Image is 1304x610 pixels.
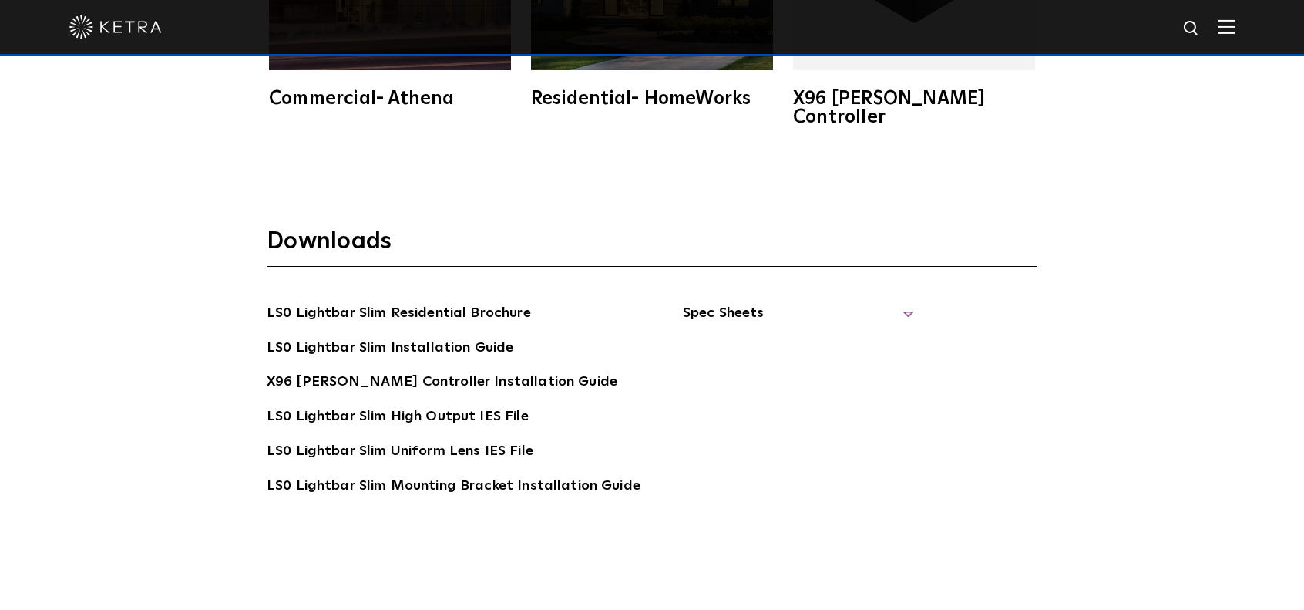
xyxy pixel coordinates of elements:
[267,337,513,362] a: LS0 Lightbar Slim Installation Guide
[1182,19,1201,39] img: search icon
[1218,19,1235,34] img: Hamburger%20Nav.svg
[69,15,162,39] img: ketra-logo-2019-white
[269,89,511,108] div: Commercial- Athena
[683,302,914,336] span: Spec Sheets
[267,406,529,430] a: LS0 Lightbar Slim High Output IES File
[267,371,617,396] a: X96 [PERSON_NAME] Controller Installation Guide
[267,475,640,500] a: LS0 Lightbar Slim Mounting Bracket Installation Guide
[267,302,531,327] a: LS0 Lightbar Slim Residential Brochure
[267,227,1037,267] h3: Downloads
[793,89,1035,126] div: X96 [PERSON_NAME] Controller
[531,89,773,108] div: Residential- HomeWorks
[267,440,533,465] a: LS0 Lightbar Slim Uniform Lens IES File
